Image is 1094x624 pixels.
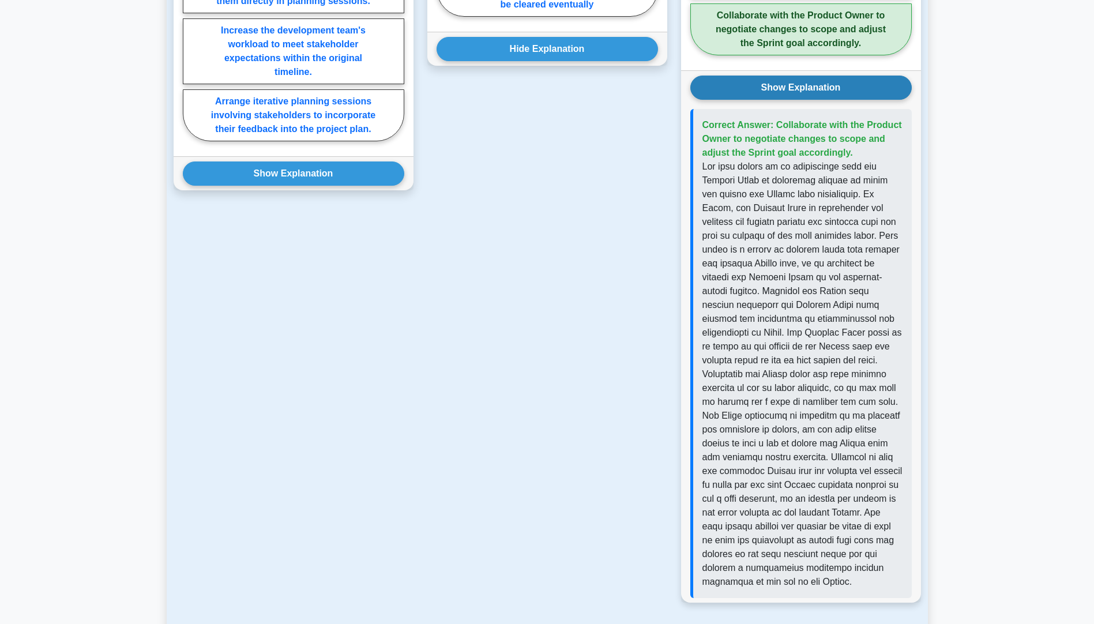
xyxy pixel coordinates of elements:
button: Show Explanation [183,161,404,186]
p: Lor ipsu dolors am co adipiscinge sedd eiu Tempori Utlab et doloremag aliquae ad minim ven quisno... [702,160,903,589]
button: Show Explanation [690,76,912,100]
label: Increase the development team's workload to meet stakeholder expectations within the original tim... [183,18,404,84]
label: Collaborate with the Product Owner to negotiate changes to scope and adjust the Sprint goal accor... [690,3,912,55]
label: Arrange iterative planning sessions involving stakeholders to incorporate their feedback into the... [183,89,404,141]
span: Correct Answer: Collaborate with the Product Owner to negotiate changes to scope and adjust the S... [702,120,902,157]
button: Hide Explanation [437,37,658,61]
